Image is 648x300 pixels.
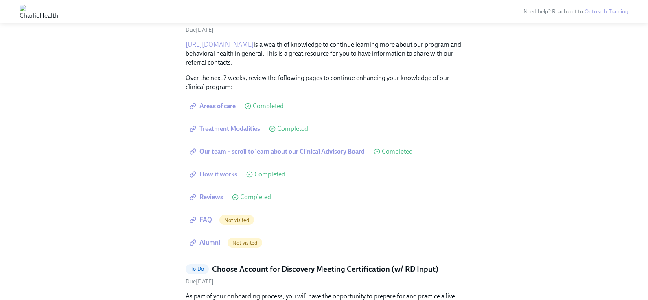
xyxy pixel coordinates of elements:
span: Not visited [219,217,254,223]
span: How it works [191,170,237,178]
span: To Do [186,266,209,272]
a: Areas of care [186,98,241,114]
span: Completed [277,126,308,132]
span: Need help? Reach out to [523,8,628,15]
span: Completed [382,148,413,155]
a: How it works [186,166,243,183]
span: Completed [254,171,285,178]
a: Outreach Training [585,8,628,15]
a: Alumni [186,235,226,251]
span: FAQ [191,216,212,224]
a: OverdueGet familiar with our websiteDue[DATE] [186,13,462,34]
h5: Choose Account for Discovery Meeting Certification (w/ RD Input) [212,264,438,274]
span: Completed [253,103,284,109]
span: Thursday, October 2nd 2025, 10:00 am [186,278,214,285]
p: Over the next 2 weeks, review the following pages to continue enhancing your knowledge of our cli... [186,74,462,91]
span: Not visited [228,240,262,246]
a: To DoChoose Account for Discovery Meeting Certification (w/ RD Input)Due[DATE] [186,264,462,285]
a: [URL][DOMAIN_NAME] [186,41,254,48]
span: Alumni [191,239,220,247]
img: CharlieHealth [20,5,58,18]
a: Our team – scroll to learn about our Clinical Advisory Board [186,143,370,160]
a: Treatment Modalities [186,121,266,137]
span: Completed [240,194,271,200]
a: Reviews [186,189,229,205]
span: Thursday, September 25th 2025, 10:00 am [186,26,214,33]
span: Our team – scroll to learn about our Clinical Advisory Board [191,148,365,156]
span: Reviews [191,193,223,201]
p: is a wealth of knowledge to continue learning more about our program and behavioral health in gen... [186,40,462,67]
a: FAQ [186,212,218,228]
span: Areas of care [191,102,236,110]
span: Treatment Modalities [191,125,260,133]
